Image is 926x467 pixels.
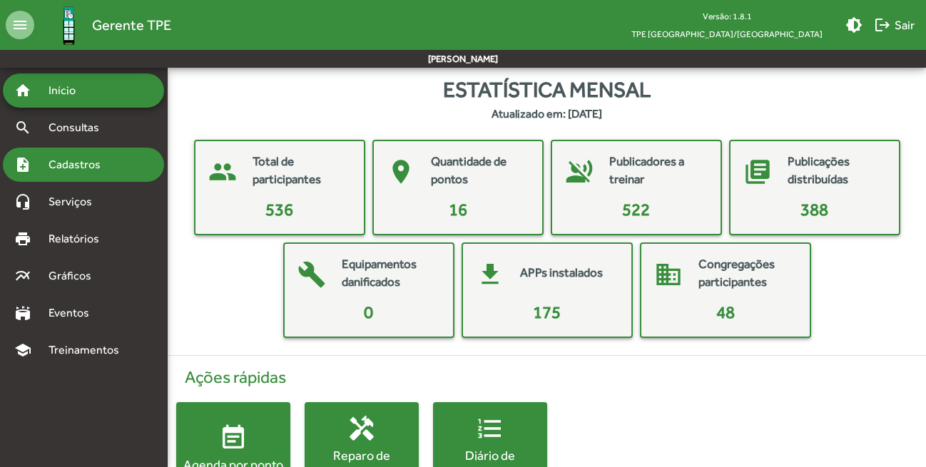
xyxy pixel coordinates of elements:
span: 48 [716,302,735,322]
mat-card-title: Total de participantes [253,153,350,189]
span: Gráficos [40,267,111,284]
span: Início [40,82,96,99]
img: Logo [46,2,92,48]
span: 16 [449,200,467,219]
mat-icon: brightness_medium [845,16,863,34]
mat-icon: event_note [219,424,248,452]
mat-icon: headset_mic [14,193,31,210]
mat-icon: build [290,253,333,296]
mat-icon: multiline_chart [14,267,31,284]
mat-icon: get_app [469,253,512,296]
a: Gerente TPE [34,2,171,48]
mat-icon: domain [647,253,690,296]
mat-card-title: Publicações distribuídas [788,153,885,189]
mat-card-title: Quantidade de pontos [431,153,528,189]
mat-icon: print [14,230,31,247]
span: Gerente TPE [92,14,171,36]
span: Eventos [40,304,108,322]
span: TPE [GEOGRAPHIC_DATA]/[GEOGRAPHIC_DATA] [620,25,834,43]
span: 175 [533,302,561,322]
mat-icon: logout [874,16,891,34]
mat-icon: place [380,150,422,193]
span: Sair [874,12,915,38]
mat-icon: home [14,82,31,99]
mat-icon: stadium [14,304,31,322]
mat-icon: school [14,342,31,359]
span: Estatística mensal [443,73,651,106]
mat-icon: people [201,150,244,193]
mat-icon: voice_over_off [558,150,601,193]
mat-icon: format_list_numbered [476,414,504,443]
h4: Ações rápidas [176,367,917,388]
mat-card-title: APPs instalados [520,264,603,282]
span: Treinamentos [40,342,136,359]
mat-icon: handyman [347,414,376,443]
button: Sair [868,12,920,38]
span: Cadastros [40,156,119,173]
mat-card-title: Congregações participantes [698,255,795,292]
span: Consultas [40,119,118,136]
mat-card-title: Publicadores a treinar [609,153,706,189]
span: 0 [364,302,373,322]
mat-icon: note_add [14,156,31,173]
span: Serviços [40,193,111,210]
mat-icon: library_books [736,150,779,193]
span: 536 [265,200,293,219]
div: Versão: 1.8.1 [620,7,834,25]
mat-icon: search [14,119,31,136]
strong: Atualizado em: [DATE] [492,106,602,123]
mat-icon: menu [6,11,34,39]
span: 388 [800,200,828,219]
span: 522 [622,200,650,219]
mat-card-title: Equipamentos danificados [342,255,439,292]
span: Relatórios [40,230,118,247]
